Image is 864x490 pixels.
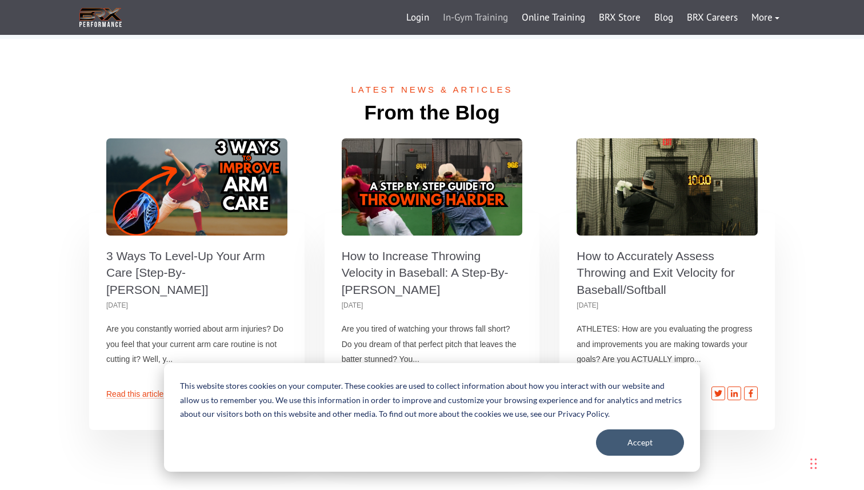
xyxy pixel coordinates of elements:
[106,389,163,399] a: Read this article
[399,4,786,31] div: Navigation Menu
[164,363,700,472] div: Cookie banner
[680,4,745,31] a: BRX Careers
[577,301,598,309] small: [DATE]
[810,447,817,481] div: Drag
[596,429,684,456] button: Accept
[515,4,592,31] a: Online Training
[695,366,864,490] iframe: Chat Widget
[78,6,123,29] img: BRX Transparent Logo-2
[106,138,287,236] a: 3 Ways To Level-Up Your Arm Care [Step-By- [PERSON_NAME]]
[180,379,684,421] p: This website stores cookies on your computer. These cookies are used to collect information about...
[89,101,775,125] h2: From the Blog
[342,138,523,236] a: How to Increase Throwing Velocity in Baseball: A Step-By-[PERSON_NAME]
[577,321,758,367] p: ATHLETES: How are you evaluating the progress and improvements you are making towards your goals?...
[399,4,436,31] a: Login
[342,249,509,296] a: How to Increase Throwing Velocity in Baseball: A Step-By-[PERSON_NAME]
[89,85,775,95] span: Latest news & articles
[106,301,128,309] small: [DATE]
[342,321,523,367] p: Are you tired of watching your throws fall short? Do you dream of that perfect pitch that leaves ...
[745,4,786,31] a: More
[592,4,647,31] a: BRX Store
[342,301,363,309] small: [DATE]
[577,249,735,296] a: How to Accurately Assess Throwing and Exit Velocity for Baseball/Softball
[577,138,758,236] a: How to Accurately Assess Throwing and Exit Velocity for Baseball/Softball
[647,4,680,31] a: Blog
[106,321,287,367] p: Are you constantly worried about arm injuries? Do you feel that your current arm care routine is ...
[436,4,515,31] a: In-Gym Training
[106,249,265,296] a: 3 Ways To Level-Up Your Arm Care [Step-By- [PERSON_NAME]]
